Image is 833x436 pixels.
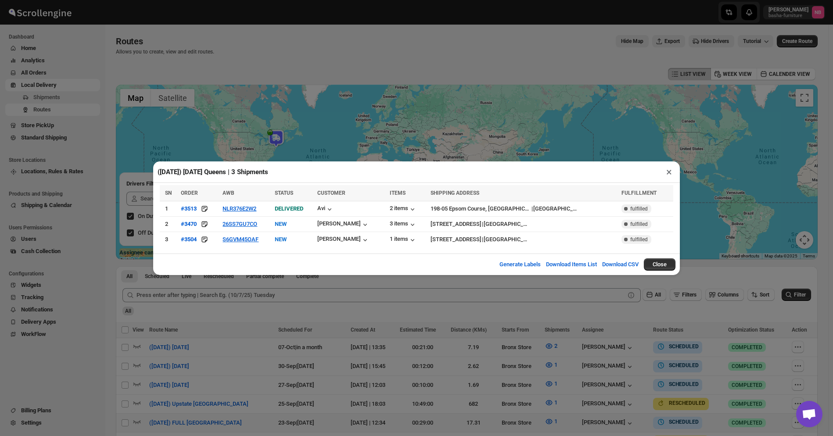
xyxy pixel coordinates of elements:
[181,235,197,244] button: #3504
[390,236,417,244] button: 1 items
[181,190,198,196] span: ORDER
[796,401,822,427] div: Open chat
[181,205,197,212] div: #3513
[431,220,481,229] div: [STREET_ADDRESS]
[484,220,527,229] div: [GEOGRAPHIC_DATA]
[160,201,178,216] td: 1
[541,256,602,273] button: Download Items List
[158,168,268,176] h2: ([DATE]) [DATE] Queens | 3 Shipments
[597,256,644,273] button: Download CSV
[431,190,479,196] span: SHIPPING ADDRESS
[223,205,256,212] button: NLR376E2W2
[484,235,527,244] div: [GEOGRAPHIC_DATA]
[317,220,370,229] button: [PERSON_NAME]
[223,236,259,243] button: S6GVM45OAF
[390,190,406,196] span: ITEMS
[630,221,648,228] span: fulfilled
[390,220,417,229] button: 3 items
[275,205,303,212] span: DELIVERED
[181,221,197,227] div: #3470
[317,205,334,214] button: Avi
[275,221,287,227] span: NEW
[630,236,648,243] span: fulfilled
[390,205,417,214] button: 2 items
[165,190,172,196] span: SN
[181,236,197,243] div: #3504
[160,216,178,232] td: 2
[630,205,648,212] span: fulfilled
[494,256,546,273] button: Generate Labels
[431,204,531,213] div: 198-05 Epsom Course, [GEOGRAPHIC_DATA], NY 11423, [GEOGRAPHIC_DATA]
[431,220,616,229] div: |
[533,204,577,213] div: [GEOGRAPHIC_DATA]
[181,220,197,229] button: #3470
[181,204,197,213] button: #3513
[275,236,287,243] span: NEW
[160,232,178,247] td: 3
[621,190,657,196] span: FULFILLMENT
[431,235,481,244] div: [STREET_ADDRESS]
[223,190,234,196] span: AWB
[223,221,257,227] button: 26SS7GU7CO
[275,190,293,196] span: STATUS
[431,235,616,244] div: |
[317,190,345,196] span: CUSTOMER
[663,166,675,178] button: ×
[431,204,616,213] div: |
[644,258,675,271] button: Close
[317,236,370,244] button: [PERSON_NAME]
